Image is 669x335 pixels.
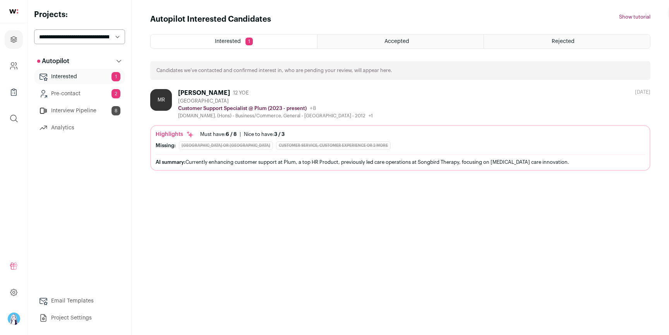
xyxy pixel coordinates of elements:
[8,313,20,325] img: 17519023-medium_jpg
[111,89,120,98] span: 2
[233,90,249,96] span: 12 YOE
[245,38,253,45] span: 1
[9,9,18,14] img: wellfound-shorthand-0d5821cbd27db2630d0214b213865d53afaa358527fdda9d0ea32b1df1b89c2c.svg
[8,313,20,325] button: Open dropdown
[156,143,176,149] div: Missing:
[150,89,650,171] a: MR [PERSON_NAME] 12 YOE [GEOGRAPHIC_DATA] Customer Support Specialist @ Plum (2023 - present) +8 ...
[34,120,125,136] a: Analytics
[156,160,185,165] span: AI summary:
[178,98,373,104] div: [GEOGRAPHIC_DATA]
[5,30,23,49] a: Projects
[619,14,650,20] button: Show tutorial
[34,293,125,309] a: Email Templates
[34,69,125,84] a: Interested1
[179,141,273,150] div: [GEOGRAPHIC_DATA] or [GEOGRAPHIC_DATA]
[178,113,373,119] div: [DOMAIN_NAME]. (Hons) - Business/Commerce, General - [GEOGRAPHIC_DATA] - 2012
[215,39,241,44] span: Interested
[111,72,120,81] span: 1
[226,132,237,137] span: 6 / 8
[276,141,391,150] div: Customer Service, Customer Experience or 2 more
[369,113,373,118] span: +1
[274,132,285,137] span: 3 / 3
[5,57,23,75] a: Company and ATS Settings
[34,9,125,20] h2: Projects:
[156,158,645,166] div: Currently enhancing customer support at Plum, a top HR Product, previously led care operations at...
[635,89,650,95] div: [DATE]
[5,83,23,101] a: Company Lists
[34,103,125,119] a: Interview Pipeline8
[200,131,237,137] div: Must have:
[178,89,230,97] div: [PERSON_NAME]
[552,39,575,44] span: Rejected
[37,57,69,66] p: Autopilot
[150,89,172,111] div: MR
[34,310,125,326] a: Project Settings
[150,14,271,25] h1: Autopilot Interested Candidates
[178,105,307,112] p: Customer Support Specialist @ Plum (2023 - present)
[156,67,392,74] p: Candidates we’ve contacted and confirmed interest in, who are pending your review, will appear here.
[310,106,316,111] span: +8
[200,131,285,137] ul: |
[34,53,125,69] button: Autopilot
[384,39,409,44] span: Accepted
[156,131,194,138] div: Highlights
[244,131,285,137] div: Nice to have:
[317,34,484,48] a: Accepted
[484,34,650,48] a: Rejected
[34,86,125,101] a: Pre-contact2
[111,106,120,115] span: 8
